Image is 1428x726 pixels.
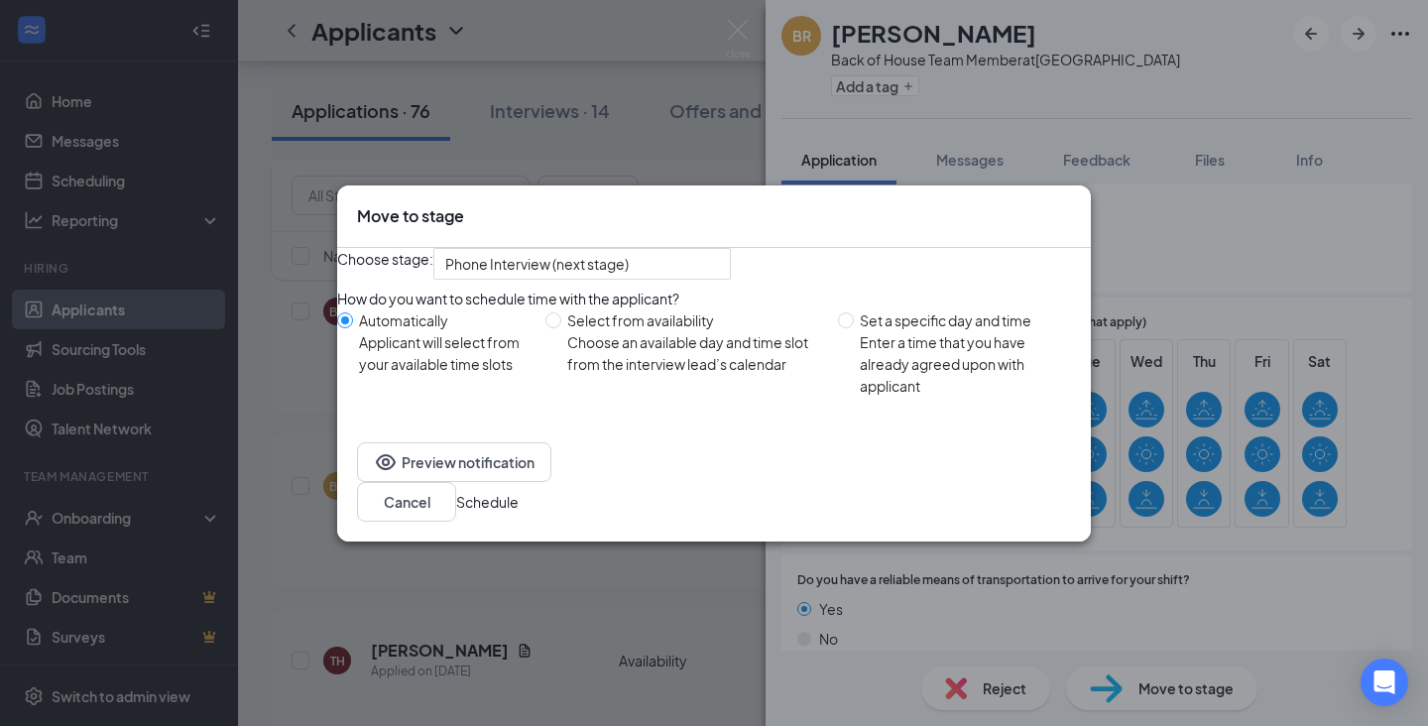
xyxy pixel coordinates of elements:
button: Schedule [456,491,519,513]
div: Automatically [359,309,530,331]
div: Choose an available day and time slot from the interview lead’s calendar [567,331,822,375]
h3: Move to stage [357,205,464,227]
div: Open Intercom Messenger [1361,659,1408,706]
span: Phone Interview (next stage) [445,249,629,279]
div: How do you want to schedule time with the applicant? [337,288,1091,309]
div: Applicant will select from your available time slots [359,331,530,375]
svg: Eye [374,450,398,474]
button: Cancel [357,482,456,522]
div: Select from availability [567,309,822,331]
span: Choose stage: [337,248,433,280]
button: EyePreview notification [357,442,551,482]
div: Enter a time that you have already agreed upon with applicant [860,331,1075,397]
div: Set a specific day and time [860,309,1075,331]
